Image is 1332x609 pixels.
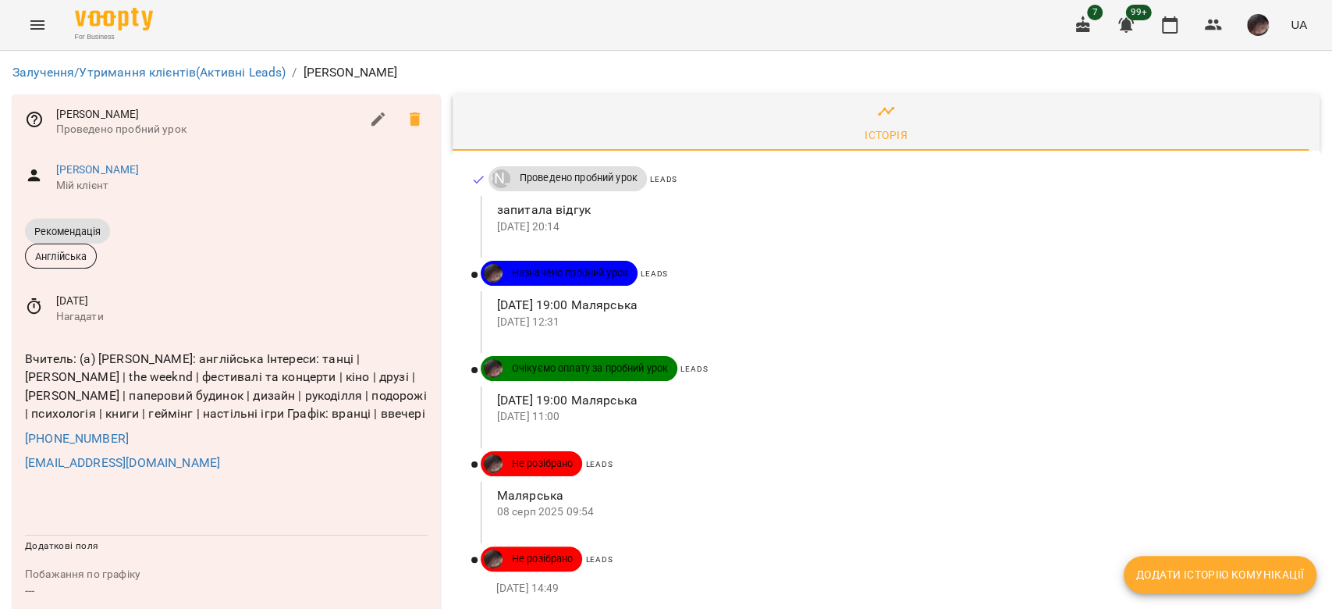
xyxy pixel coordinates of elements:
p: Малярська [497,486,1295,505]
span: Нагадати [56,309,428,325]
img: Хоменко Анна Олександрівна [484,359,503,378]
p: [PERSON_NAME] [304,63,398,82]
a: Хоменко Анна Олександрівна [481,550,503,568]
a: [PERSON_NAME] [488,169,510,188]
li: / [292,63,297,82]
button: Додати історію комунікації [1124,556,1316,593]
a: Хоменко Анна Олександрівна [481,359,503,378]
span: Leads [585,555,613,564]
p: [DATE] 12:31 [497,315,1295,330]
span: Leads [641,269,668,278]
span: UA [1291,16,1307,33]
span: Додати історію комунікації [1136,565,1304,584]
span: For Business [75,32,153,42]
p: [DATE] 20:14 [497,219,1295,235]
div: Історія [865,126,908,144]
span: Рекомендація [25,225,110,238]
a: [EMAIL_ADDRESS][DOMAIN_NAME] [25,455,220,470]
span: Назначено пробний урок [503,266,638,280]
p: [DATE] 11:00 [497,409,1295,425]
p: 08 серп 2025 09:54 [497,504,1295,520]
span: Очікуємо оплату за пробний урок [503,361,678,376]
a: [PERSON_NAME] [56,163,140,176]
nav: breadcrumb [12,63,1320,82]
img: Хоменко Анна Олександрівна [484,454,503,473]
button: UA [1284,10,1313,39]
span: Додаткові поля [25,540,98,551]
p: --- [25,582,428,600]
svg: Відповідальний співробітник не заданий [25,110,44,129]
div: Вчитель: (а) [PERSON_NAME]: англійська Інтереси: танці | [PERSON_NAME] | the weeknd | фестивалі т... [22,347,431,426]
p: [DATE] 19:00 Малярська [497,391,1295,410]
img: Хоменко Анна Олександрівна [484,264,503,283]
span: 99+ [1126,5,1152,20]
span: Проведено пробний урок [510,171,647,185]
span: 7 [1087,5,1103,20]
span: [DATE] [56,294,428,309]
span: [PERSON_NAME] [56,107,360,123]
span: Мій клієнт [56,178,428,194]
p: запитала відгук [497,201,1295,219]
a: Залучення/Утримання клієнтів(Активні Leads) [12,65,286,80]
span: Не розібрано [503,457,583,471]
a: Хоменко Анна Олександрівна [481,264,503,283]
img: 297f12a5ee7ab206987b53a38ee76f7e.jpg [1247,14,1269,36]
img: Хоменко Анна Олександрівна [484,550,503,568]
p: field-description [25,567,428,582]
a: Хоменко Анна Олександрівна [481,454,503,473]
span: Leads [650,175,677,183]
span: Англійська [26,249,96,264]
div: Тригубенко Ангеліна [492,169,510,188]
span: Leads [680,365,708,373]
span: Проведено пробний урок [56,122,360,137]
p: [DATE] 14:49 [496,581,1295,597]
a: [PHONE_NUMBER] [25,431,129,446]
span: Leads [585,460,613,468]
button: Menu [19,6,56,44]
span: Не розібрано [503,552,583,566]
img: Voopty Logo [75,8,153,30]
p: [DATE] 19:00 Малярська [497,296,1295,315]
